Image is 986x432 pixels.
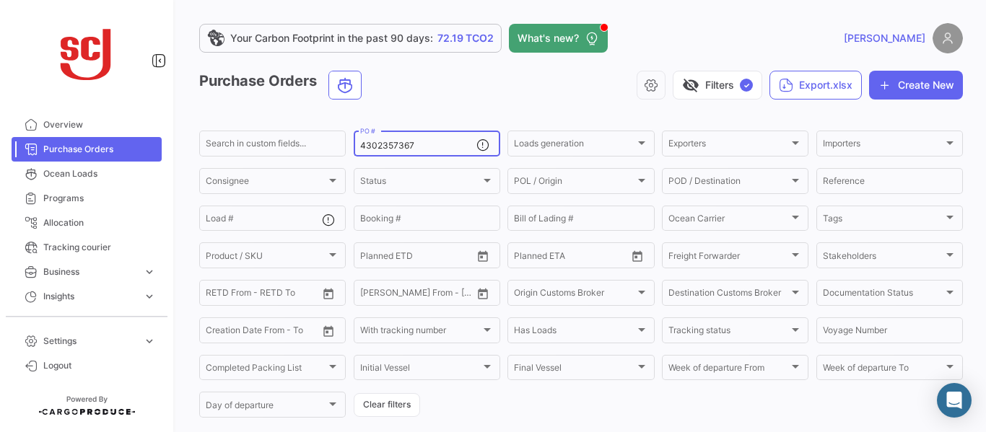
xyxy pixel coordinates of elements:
[206,327,226,338] input: From
[514,327,634,338] span: Has Loads
[199,71,366,100] h3: Purchase Orders
[668,216,789,226] span: Ocean Carrier
[668,178,789,188] span: POD / Destination
[823,216,943,226] span: Tags
[43,167,156,180] span: Ocean Loads
[43,216,156,229] span: Allocation
[668,252,789,263] span: Freight Forwarder
[43,118,156,131] span: Overview
[514,290,634,300] span: Origin Customs Broker
[12,186,162,211] a: Programs
[12,309,162,333] a: Carbon Footprint
[509,24,608,53] button: What's new?
[318,320,339,342] button: Open calendar
[43,265,137,278] span: Business
[206,178,326,188] span: Consignee
[206,365,326,375] span: Completed Packing List
[627,245,648,267] button: Open calendar
[844,31,925,45] span: [PERSON_NAME]
[143,265,156,278] span: expand_more
[360,178,481,188] span: Status
[360,327,481,338] span: With tracking number
[43,143,156,156] span: Purchase Orders
[391,290,444,300] input: To
[668,290,789,300] span: Destination Customs Broker
[12,113,162,137] a: Overview
[12,137,162,162] a: Purchase Orders
[514,141,634,151] span: Loads generation
[199,24,502,53] a: Your Carbon Footprint in the past 90 days:72.19 TCO2
[206,252,326,263] span: Product / SKU
[360,290,380,300] input: From
[43,359,156,372] span: Logout
[360,252,380,263] input: From
[769,71,862,100] button: Export.xlsx
[823,141,943,151] span: Importers
[206,402,326,413] span: Day of departure
[823,290,943,300] span: Documentation Status
[472,283,494,304] button: Open calendar
[236,327,289,338] input: To
[514,178,634,188] span: POL / Origin
[354,393,420,417] button: Clear filters
[668,365,789,375] span: Week of departure From
[360,365,481,375] span: Initial Vessel
[869,71,963,100] button: Create New
[937,383,972,418] div: Abrir Intercom Messenger
[12,235,162,260] a: Tracking courier
[682,76,699,94] span: visibility_off
[823,252,943,263] span: Stakeholders
[668,141,789,151] span: Exporters
[740,79,753,92] span: ✓
[329,71,361,99] button: Ocean
[12,211,162,235] a: Allocation
[43,241,156,254] span: Tracking courier
[43,335,137,348] span: Settings
[143,335,156,348] span: expand_more
[472,245,494,267] button: Open calendar
[318,283,339,304] button: Open calendar
[544,252,598,263] input: To
[43,192,156,205] span: Programs
[933,23,963,53] img: placeholder-user.png
[43,290,137,303] span: Insights
[206,290,226,300] input: From
[668,327,789,338] span: Tracking status
[230,31,433,45] span: Your Carbon Footprint in the past 90 days:
[236,290,289,300] input: To
[12,162,162,186] a: Ocean Loads
[518,31,579,45] span: What's new?
[823,365,943,375] span: Week of departure To
[51,17,123,89] img: scj_logo1.svg
[514,365,634,375] span: Final Vessel
[143,290,156,303] span: expand_more
[437,31,494,45] span: 72.19 TCO2
[514,252,534,263] input: From
[391,252,444,263] input: To
[673,71,762,100] button: visibility_offFilters✓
